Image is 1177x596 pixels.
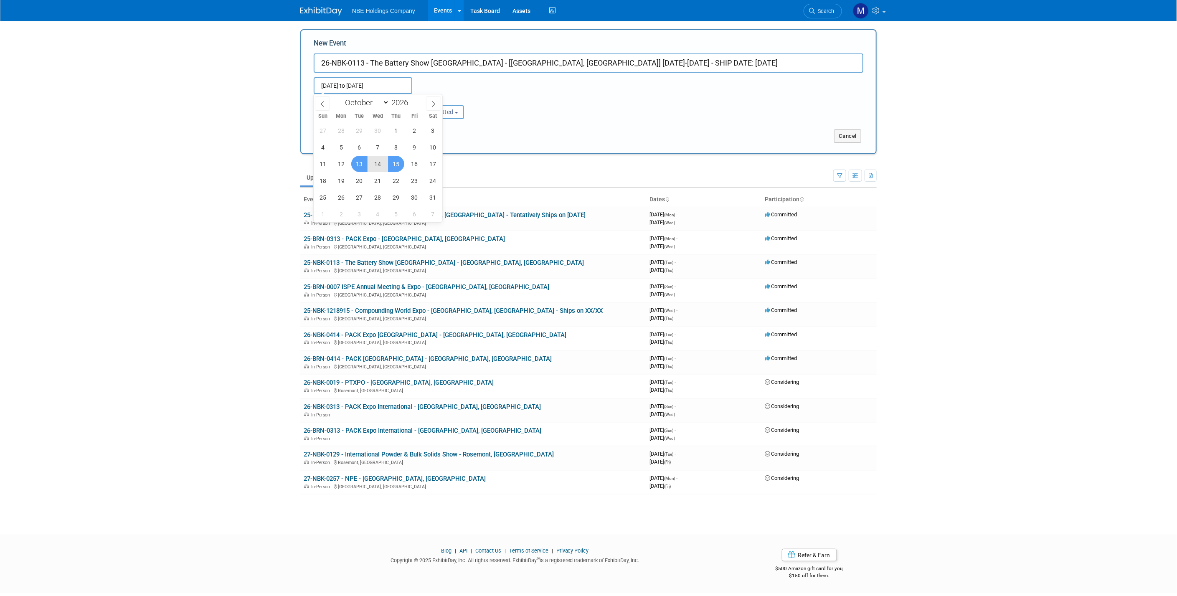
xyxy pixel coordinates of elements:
span: October 31, 2026 [425,189,441,205]
th: Participation [761,193,877,207]
span: (Tue) [664,260,673,265]
span: NBE Holdings Company [352,8,415,14]
span: (Wed) [664,292,675,297]
span: Committed [765,259,797,265]
span: November 2, 2026 [333,206,349,222]
span: (Fri) [664,484,671,489]
span: [DATE] [649,219,675,226]
span: Mon [332,114,350,119]
span: - [675,403,676,409]
span: In-Person [311,268,332,274]
a: Terms of Service [509,548,548,554]
span: | [469,548,474,554]
div: $150 off for them. [742,572,877,579]
span: [DATE] [649,267,673,273]
div: Rosemont, [GEOGRAPHIC_DATA] [304,459,643,465]
a: 26-BRN-0313 - PACK Expo International - [GEOGRAPHIC_DATA], [GEOGRAPHIC_DATA] [304,427,541,434]
span: Committed [765,211,797,218]
span: [DATE] [649,411,675,417]
label: New Event [314,38,346,51]
span: Considering [765,451,799,457]
span: Sat [424,114,442,119]
span: In-Person [311,460,332,465]
a: Privacy Policy [556,548,589,554]
span: October 29, 2026 [388,189,404,205]
span: - [676,211,677,218]
img: In-Person Event [304,388,309,392]
span: | [502,548,508,554]
span: (Thu) [664,388,673,393]
span: [DATE] [649,355,676,361]
th: Event [300,193,646,207]
span: (Thu) [664,268,673,273]
span: November 6, 2026 [406,206,423,222]
span: October 4, 2026 [315,139,331,155]
span: [DATE] [649,451,676,457]
span: October 11, 2026 [315,156,331,172]
span: [DATE] [649,315,673,321]
span: September 27, 2026 [315,122,331,139]
span: (Fri) [664,460,671,464]
span: September 30, 2026 [370,122,386,139]
a: Contact Us [475,548,501,554]
span: (Tue) [664,380,673,385]
span: October 16, 2026 [406,156,423,172]
span: October 25, 2026 [315,189,331,205]
img: In-Person Event [304,340,309,344]
span: October 2, 2026 [406,122,423,139]
span: | [453,548,458,554]
img: ExhibitDay [300,7,342,15]
span: (Sun) [664,284,673,289]
span: In-Person [311,484,332,489]
span: - [675,283,676,289]
span: [DATE] [649,363,673,369]
span: (Tue) [664,356,673,361]
span: October 12, 2026 [333,156,349,172]
span: In-Person [311,244,332,250]
span: October 28, 2026 [370,189,386,205]
span: Fri [406,114,424,119]
span: In-Person [311,340,332,345]
a: Blog [441,548,452,554]
span: (Mon) [664,476,675,481]
span: (Wed) [664,244,675,249]
a: 27-NBK-0257 - NPE - [GEOGRAPHIC_DATA], [GEOGRAPHIC_DATA] [304,475,486,482]
span: - [675,331,676,337]
span: October 15, 2026 [388,156,404,172]
span: [DATE] [649,283,676,289]
button: Cancel [834,129,861,143]
img: In-Person Event [304,412,309,416]
span: October 14, 2026 [370,156,386,172]
span: October 22, 2026 [388,172,404,189]
span: [DATE] [649,339,673,345]
select: Month [341,97,389,108]
span: (Wed) [664,221,675,225]
span: Sun [314,114,332,119]
span: In-Person [311,436,332,441]
div: Copyright © 2025 ExhibitDay, Inc. All rights reserved. ExhibitDay is a registered trademark of Ex... [300,555,730,564]
a: 26-NBK-0019 - PTXPO - [GEOGRAPHIC_DATA], [GEOGRAPHIC_DATA] [304,379,494,386]
span: October 3, 2026 [425,122,441,139]
span: In-Person [311,292,332,298]
span: (Tue) [664,332,673,337]
img: In-Person Event [304,244,309,249]
div: Participation: [407,94,488,105]
span: October 19, 2026 [333,172,349,189]
span: Thu [387,114,406,119]
span: - [675,451,676,457]
a: Sort by Start Date [665,196,669,203]
span: October 18, 2026 [315,172,331,189]
div: [GEOGRAPHIC_DATA], [GEOGRAPHIC_DATA] [304,219,643,226]
a: 25-BRN-0007 ISPE Annual Meeting & Expo - [GEOGRAPHIC_DATA], [GEOGRAPHIC_DATA] [304,283,549,291]
span: (Sun) [664,404,673,409]
span: [DATE] [649,307,677,313]
span: October 5, 2026 [333,139,349,155]
span: September 29, 2026 [351,122,368,139]
a: 26-BRN-0414 - PACK [GEOGRAPHIC_DATA] - [GEOGRAPHIC_DATA], [GEOGRAPHIC_DATA] [304,355,552,363]
img: In-Person Event [304,484,309,488]
span: October 6, 2026 [351,139,368,155]
span: October 20, 2026 [351,172,368,189]
span: October 13, 2026 [351,156,368,172]
span: Committed [765,355,797,361]
span: In-Person [311,388,332,393]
